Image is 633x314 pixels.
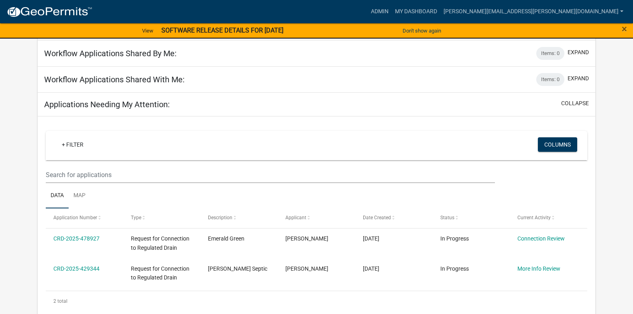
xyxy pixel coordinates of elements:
a: [PERSON_NAME][EMAIL_ADDRESS][PERSON_NAME][DOMAIN_NAME] [440,4,627,19]
button: Close [622,24,627,34]
span: Emerald Green [208,235,244,242]
span: Request for Connection to Regulated Drain [131,265,189,281]
span: In Progress [440,235,469,242]
span: Type [131,215,141,220]
div: Items: 0 [536,73,564,86]
a: My Dashboard [392,4,440,19]
datatable-header-cell: Current Activity [510,208,587,228]
span: × [622,23,627,35]
span: Current Activity [517,215,551,220]
span: Applicant [285,215,306,220]
a: More Info Review [517,265,560,272]
datatable-header-cell: Type [123,208,201,228]
a: CRD-2025-478927 [53,235,100,242]
span: 09/15/2025 [363,235,379,242]
button: Don't show again [399,24,444,37]
a: + Filter [55,137,90,152]
datatable-header-cell: Status [432,208,510,228]
span: Application Number [53,215,97,220]
span: Request for Connection to Regulated Drain [131,235,189,251]
a: Map [69,183,90,209]
span: Date Created [363,215,391,220]
a: Connection Review [517,235,565,242]
strong: SOFTWARE RELEASE DETAILS FOR [DATE] [161,27,283,34]
span: In Progress [440,265,469,272]
datatable-header-cell: Date Created [355,208,433,228]
a: CRD-2025-429344 [53,265,100,272]
span: 06/02/2025 [363,265,379,272]
datatable-header-cell: Application Number [46,208,123,228]
datatable-header-cell: Applicant [278,208,355,228]
input: Search for applications [46,167,495,183]
h5: Workflow Applications Shared With Me: [44,75,185,84]
datatable-header-cell: Description [200,208,278,228]
button: expand [568,74,589,83]
a: Admin [368,4,392,19]
button: Columns [538,137,577,152]
span: Britany Arnesen [285,265,328,272]
a: Data [46,183,69,209]
button: expand [568,48,589,57]
div: 2 total [46,291,587,311]
span: Description [208,215,232,220]
a: View [139,24,157,37]
span: Arnesen Septic [208,265,267,272]
div: Items: 0 [536,47,564,60]
span: Sam Baker [285,235,328,242]
h5: Applications Needing My Attention: [44,100,170,109]
h5: Workflow Applications Shared By Me: [44,49,177,58]
span: Status [440,215,454,220]
button: collapse [561,99,589,108]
